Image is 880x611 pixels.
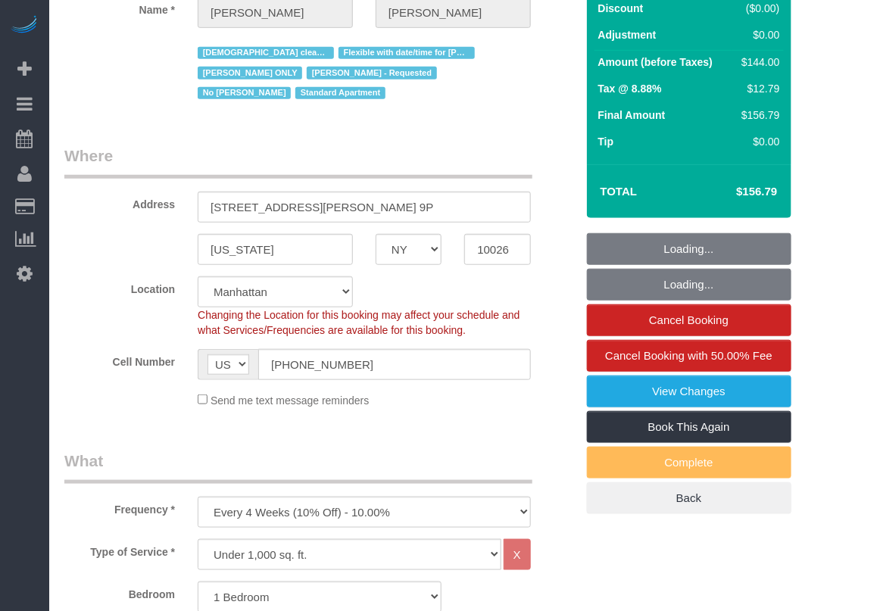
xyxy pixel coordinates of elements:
[307,67,436,79] span: [PERSON_NAME] - Requested
[53,539,186,560] label: Type of Service *
[735,55,779,70] div: $144.00
[295,87,385,99] span: Standard Apartment
[598,1,644,16] label: Discount
[587,340,791,372] a: Cancel Booking with 50.00% Fee
[735,1,779,16] div: ($0.00)
[587,411,791,443] a: Book This Again
[464,234,530,265] input: Zip Code
[53,581,186,602] label: Bedroom
[64,145,532,179] legend: Where
[198,234,353,265] input: City
[735,108,779,123] div: $156.79
[339,47,475,59] span: Flexible with date/time for [PERSON_NAME]
[9,15,39,36] img: Automaid Logo
[258,349,531,380] input: Cell Number
[735,81,779,96] div: $12.79
[587,304,791,336] a: Cancel Booking
[735,27,779,42] div: $0.00
[601,185,638,198] strong: Total
[598,134,614,149] label: Tip
[605,349,772,362] span: Cancel Booking with 50.00% Fee
[53,349,186,369] label: Cell Number
[598,81,662,96] label: Tax @ 8.88%
[598,108,666,123] label: Final Amount
[587,482,791,514] a: Back
[64,450,532,484] legend: What
[198,67,302,79] span: [PERSON_NAME] ONLY
[211,394,369,407] span: Send me text message reminders
[735,134,779,149] div: $0.00
[587,376,791,407] a: View Changes
[598,27,657,42] label: Adjustment
[198,87,291,99] span: No [PERSON_NAME]
[598,55,713,70] label: Amount (before Taxes)
[198,309,520,336] span: Changing the Location for this booking may affect your schedule and what Services/Frequencies are...
[53,192,186,212] label: Address
[691,185,777,198] h4: $156.79
[198,47,334,59] span: [DEMOGRAPHIC_DATA] cleaner only
[53,497,186,517] label: Frequency *
[53,276,186,297] label: Location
